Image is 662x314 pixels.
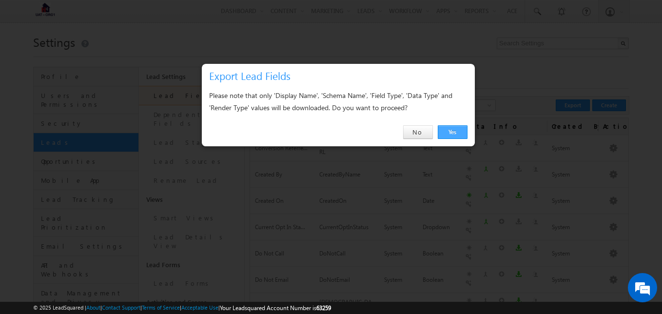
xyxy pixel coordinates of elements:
[220,304,331,312] span: Your Leadsquared Account Number is
[142,304,180,311] a: Terms of Service
[51,51,164,64] div: Chat with us now
[160,5,183,28] div: Minimize live chat window
[438,125,467,139] a: Yes
[86,304,100,311] a: About
[316,304,331,312] span: 63259
[403,125,433,139] a: No
[209,67,471,84] h3: Export Lead Fields
[17,51,41,64] img: d_60004797649_company_0_60004797649
[181,304,218,311] a: Acceptable Use
[209,89,467,114] div: Please note that only 'Display Name', 'Schema Name', 'Field Type', 'Data Type' and 'Render Type' ...
[102,304,140,311] a: Contact Support
[13,90,178,235] textarea: Type your message and hit 'Enter'
[33,303,331,313] span: © 2025 LeadSquared | | | | |
[133,244,177,257] em: Start Chat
